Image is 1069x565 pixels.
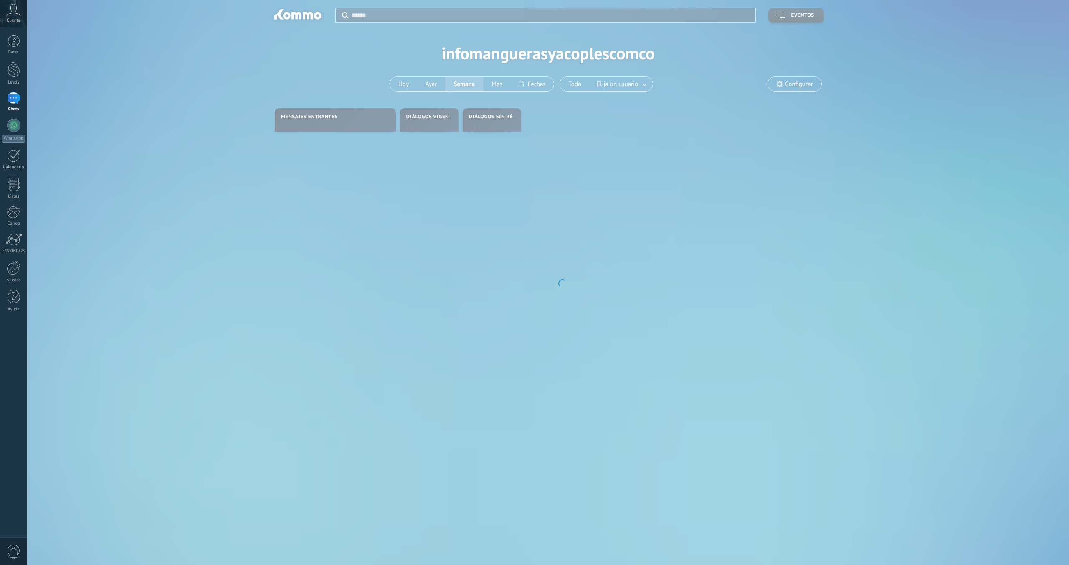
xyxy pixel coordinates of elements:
div: Chats [2,107,26,112]
div: Listas [2,194,26,199]
div: Correo [2,221,26,227]
span: Cuenta [7,18,20,23]
div: Calendario [2,165,26,170]
div: Ayuda [2,307,26,312]
div: WhatsApp [2,135,25,143]
div: Ajustes [2,277,26,283]
div: Panel [2,50,26,55]
div: Leads [2,80,26,85]
div: Estadísticas [2,248,26,254]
